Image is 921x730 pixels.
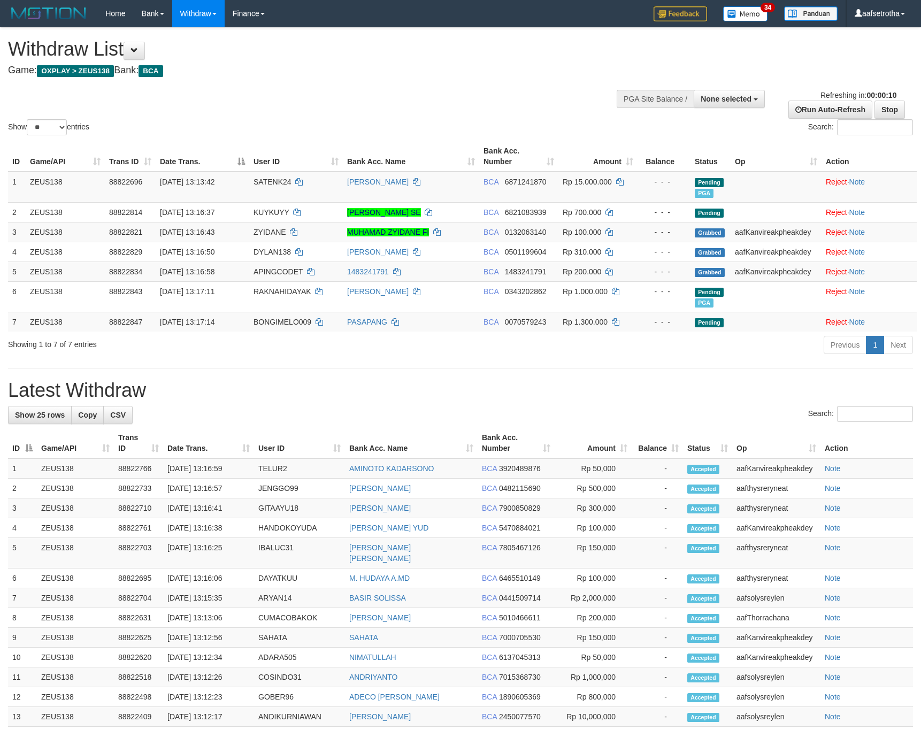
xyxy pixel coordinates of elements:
td: [DATE] 13:13:06 [163,608,254,628]
span: CSV [110,411,126,419]
span: [DATE] 13:16:50 [160,248,214,256]
span: Refreshing in: [820,91,896,99]
td: ZEUS138 [26,281,105,312]
a: Note [825,464,841,473]
span: Rp 310.000 [563,248,601,256]
span: 88822814 [109,208,142,217]
span: BCA [483,248,498,256]
a: [PERSON_NAME] [347,178,409,186]
td: [DATE] 13:15:35 [163,588,254,608]
a: Note [825,524,841,532]
h1: Latest Withdraw [8,380,913,401]
a: [PERSON_NAME] YUD [349,524,428,532]
td: 6 [8,568,37,588]
span: APINGCODET [254,267,303,276]
td: ZEUS138 [26,312,105,332]
span: BCA [139,65,163,77]
td: 88822704 [114,588,163,608]
td: 3 [8,222,26,242]
td: 88822620 [114,648,163,667]
td: - [632,518,683,538]
span: Show 25 rows [15,411,65,419]
th: Balance [638,141,690,172]
td: · [822,312,917,332]
td: ZEUS138 [26,242,105,262]
span: Pending [695,178,724,187]
td: Rp 50,000 [555,648,632,667]
span: Copy 7900850829 to clipboard [499,504,541,512]
span: Copy 0482115690 to clipboard [499,484,541,493]
th: Game/API: activate to sort column ascending [37,428,114,458]
span: BCA [482,653,497,662]
td: 11 [8,667,37,687]
a: Stop [874,101,905,119]
td: IBALUC31 [254,538,345,568]
span: Pending [695,318,724,327]
span: ZYIDANE [254,228,286,236]
td: aafThorrachana [732,608,820,628]
span: Copy 0501199604 to clipboard [505,248,547,256]
td: · [822,262,917,281]
th: User ID: activate to sort column ascending [249,141,343,172]
span: BCA [482,613,497,622]
span: Grabbed [695,268,725,277]
a: Note [825,653,841,662]
td: ZEUS138 [37,538,114,568]
span: Accepted [687,504,719,513]
td: aafKanvireakpheakdey [731,222,822,242]
a: CSV [103,406,133,424]
td: 88822518 [114,667,163,687]
span: SATENK24 [254,178,291,186]
td: ZEUS138 [37,667,114,687]
button: None selected [694,90,765,108]
td: ZEUS138 [37,568,114,588]
a: [PERSON_NAME] [349,613,411,622]
div: Showing 1 to 7 of 7 entries [8,335,376,350]
a: Note [825,594,841,602]
a: Note [849,267,865,276]
div: - - - [642,266,686,277]
th: Date Trans.: activate to sort column descending [156,141,249,172]
span: Copy 6465510149 to clipboard [499,574,541,582]
td: - [632,588,683,608]
a: [PERSON_NAME] [PERSON_NAME] [349,543,411,563]
span: 88822821 [109,228,142,236]
td: [DATE] 13:16:57 [163,479,254,498]
span: Accepted [687,634,719,643]
span: BCA [482,594,497,602]
a: Note [849,228,865,236]
a: AMINOTO KADARSONO [349,464,434,473]
a: ADECO [PERSON_NAME] [349,693,440,701]
span: BONGIMELO009 [254,318,311,326]
span: Copy 7000705530 to clipboard [499,633,541,642]
td: ZEUS138 [37,458,114,479]
td: [DATE] 13:12:34 [163,648,254,667]
th: Game/API: activate to sort column ascending [26,141,105,172]
span: Marked by aafsolysreylen [695,298,713,308]
td: [DATE] 13:16:41 [163,498,254,518]
span: 88822696 [109,178,142,186]
span: Pending [695,288,724,297]
th: Bank Acc. Number: activate to sort column ascending [479,141,558,172]
span: Copy 0343202862 to clipboard [505,287,547,296]
a: Reject [826,287,847,296]
td: [DATE] 13:12:56 [163,628,254,648]
a: Note [825,613,841,622]
th: ID: activate to sort column descending [8,428,37,458]
span: Accepted [687,594,719,603]
td: SAHATA [254,628,345,648]
td: 2 [8,202,26,222]
span: Rp 1.000.000 [563,287,608,296]
span: Accepted [687,544,719,553]
span: KUYKUYY [254,208,289,217]
td: 88822631 [114,608,163,628]
span: Copy 0441509714 to clipboard [499,594,541,602]
a: Reject [826,228,847,236]
th: Action [822,141,917,172]
a: BASIR SOLISSA [349,594,406,602]
span: Copy 1483241791 to clipboard [505,267,547,276]
td: Rp 500,000 [555,479,632,498]
span: BCA [482,484,497,493]
a: Previous [824,336,866,354]
td: - [632,458,683,479]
